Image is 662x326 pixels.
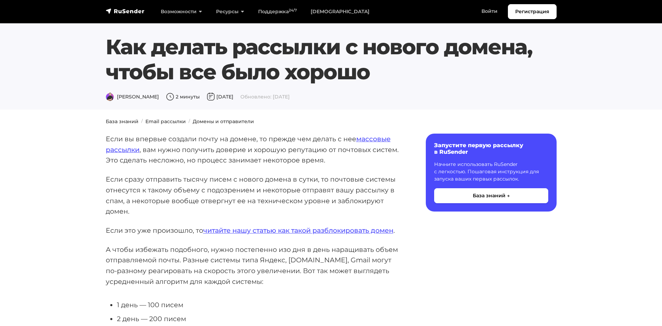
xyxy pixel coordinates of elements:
a: Ресурсы [209,5,251,19]
p: Начните использовать RuSender с легкостью. Пошаговая инструкция для запуска ваших первых рассылок. [434,161,548,183]
span: Обновлено: [DATE] [240,94,290,100]
a: База знаний [106,118,138,125]
li: 2 день — 200 писем [117,313,404,324]
button: База знаний → [434,188,548,203]
a: Поддержка24/7 [251,5,304,19]
nav: breadcrumb [102,118,561,125]
img: Дата публикации [207,93,215,101]
a: Email рассылки [145,118,186,125]
h6: Запустите первую рассылку в RuSender [434,142,548,155]
img: Время чтения [166,93,174,101]
span: [DATE] [207,94,233,100]
a: Войти [474,4,504,18]
p: Если вы впервые создали почту на домене, то прежде чем делать с нее , вам нужно получить доверие ... [106,134,404,166]
a: Домены и отправители [193,118,254,125]
a: читайте нашу статью как такой разблокировать домен [203,226,393,234]
a: [DEMOGRAPHIC_DATA] [304,5,376,19]
span: 2 минуты [166,94,200,100]
img: RuSender [106,8,145,15]
a: Запустите первую рассылку в RuSender Начните использовать RuSender с легкостью. Пошаговая инструк... [426,134,557,212]
p: Если сразу отправить тысячу писем с нового домена в сутки, то почтовые системы отнесутся к такому... [106,174,404,217]
p: Если это уже произошло, то . [106,225,404,236]
sup: 24/7 [289,8,297,13]
h1: Как делать рассылки с нового домена, чтобы все было хорошо [106,34,557,85]
p: А чтобы избежать подобного, нужно постепенно изо дня в день наращивать объем отправляемой почты. ... [106,244,404,287]
a: Возможности [154,5,209,19]
a: Регистрация [508,4,557,19]
span: [PERSON_NAME] [106,94,159,100]
li: 1 день — 100 писем [117,300,404,310]
a: массовые рассылки [106,135,391,154]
